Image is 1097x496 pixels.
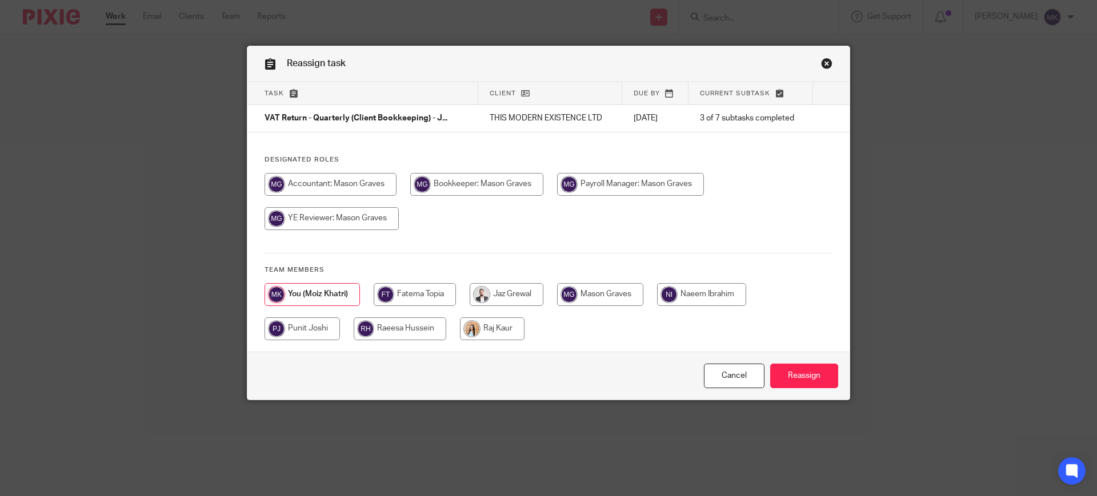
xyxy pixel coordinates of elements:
h4: Team members [265,265,832,275]
a: Close this dialog window [704,364,764,388]
span: Client [490,90,516,96]
p: THIS MODERN EXISTENCE LTD [490,112,611,124]
span: Current subtask [700,90,770,96]
span: Reassign task [287,59,346,68]
p: [DATE] [634,112,678,124]
span: VAT Return - Quarterly (Client Bookkeeping) - J... [265,115,447,123]
span: Due by [634,90,660,96]
h4: Designated Roles [265,155,832,164]
input: Reassign [770,364,838,388]
a: Close this dialog window [821,58,832,73]
span: Task [265,90,284,96]
td: 3 of 7 subtasks completed [688,105,813,132]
